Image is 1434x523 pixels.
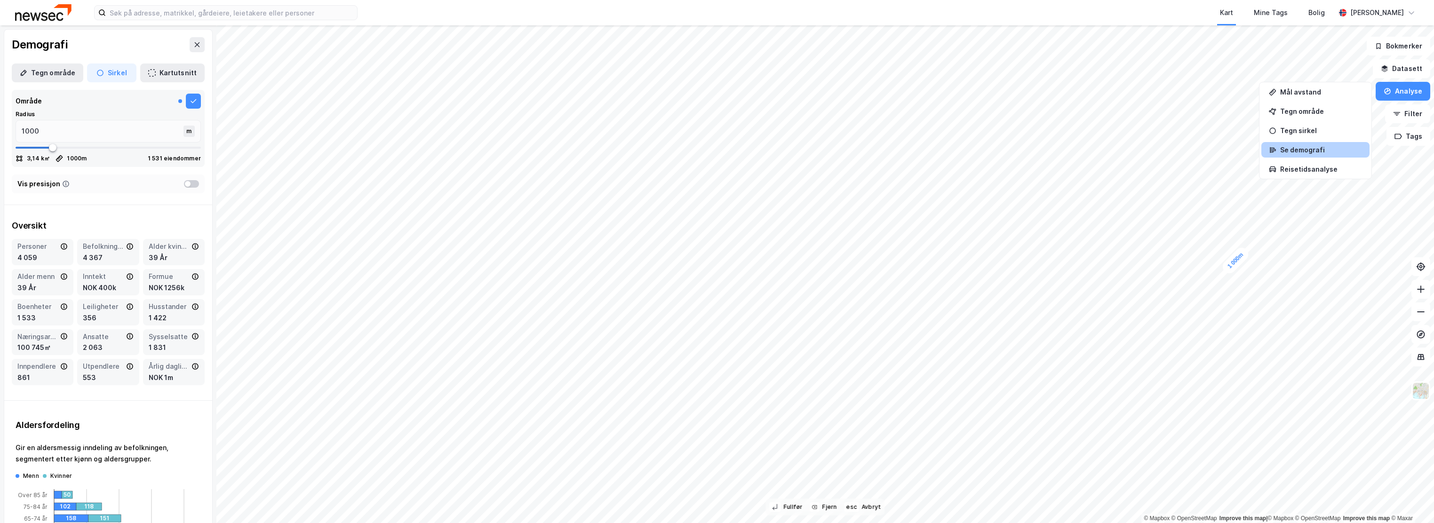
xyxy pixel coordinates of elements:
div: Leiligheter [83,301,124,312]
div: Ansatte [83,331,124,342]
input: Søk på adresse, matrikkel, gårdeiere, leietakere eller personer [106,6,357,20]
div: 3,14 k㎡ [27,155,50,162]
div: 158 [66,515,100,522]
a: Improve this map [1219,515,1266,522]
div: Mål avstand [1280,88,1362,96]
div: 356 [83,312,133,324]
button: Bokmerker [1367,37,1430,55]
div: 39 År [17,282,68,293]
div: 1 831 [149,342,199,353]
div: 1 531 eiendommer [148,155,201,162]
div: Bolig [1308,7,1325,18]
div: Mine Tags [1254,7,1288,18]
div: 4 367 [83,252,133,263]
div: | [1144,514,1413,523]
div: Alder kvinner [149,241,190,252]
div: Sysselsatte [149,331,190,342]
div: 118 [84,503,110,510]
div: 4 059 [17,252,68,263]
a: OpenStreetMap [1295,515,1341,522]
div: Demografi [12,37,67,52]
div: Oversikt [12,220,205,231]
img: Z [1412,382,1430,400]
tspan: 65-74 år [24,515,48,522]
div: Se demografi [1280,146,1362,154]
button: Tegn område [12,63,83,82]
div: Menn [23,472,39,480]
div: Inntekt [83,271,124,282]
div: Reisetidsanalyse [1280,165,1362,173]
img: newsec-logo.f6e21ccffca1b3a03d2d.png [15,4,72,21]
div: Husstander [149,301,190,312]
input: m [16,120,185,142]
div: 151 [100,515,132,522]
div: Vis presisjon [17,178,60,190]
div: NOK 1m [149,372,199,383]
div: Boenheter [17,301,58,312]
div: Kontrollprogram for chat [1387,478,1434,523]
div: 50 [64,491,74,499]
div: 102 [60,503,82,510]
div: 553 [83,372,133,383]
button: Datasett [1373,59,1430,78]
button: Sirkel [87,63,136,82]
button: Kartutsnitt [140,63,205,82]
div: 1 533 [17,312,68,324]
div: Gir en aldersmessig inndeling av befolkningen, segmentert etter kjønn og aldersgrupper. [16,442,201,465]
tspan: Over 85 år [18,491,48,499]
div: Tegn sirkel [1280,127,1362,135]
button: Filter [1385,104,1430,123]
tspan: 75-84 år [24,503,48,510]
div: Område [16,95,42,107]
button: Tags [1386,127,1430,146]
iframe: Chat Widget [1387,478,1434,523]
a: Mapbox [1144,515,1170,522]
div: m [183,126,195,137]
div: NOK 1256k [149,282,199,293]
a: OpenStreetMap [1171,515,1217,522]
div: Personer [17,241,58,252]
div: 1 422 [149,312,199,324]
button: Analyse [1376,82,1430,101]
div: Utpendlere [83,361,124,372]
div: 861 [17,372,68,383]
div: Befolkning dagtid [83,241,124,252]
a: Improve this map [1343,515,1390,522]
div: Alder menn [17,271,58,282]
div: Næringsareal [17,331,58,342]
div: Formue [149,271,190,282]
div: Innpendlere [17,361,58,372]
div: 1000 m [67,155,87,162]
div: 39 År [149,252,199,263]
div: Årlig dagligvareforbruk [149,361,190,372]
div: Aldersfordeling [16,420,201,431]
div: Kart [1220,7,1233,18]
div: 100 745㎡ [17,342,68,353]
div: 2 063 [83,342,133,353]
div: Kvinner [50,472,72,480]
div: Radius [16,111,201,118]
div: Tegn område [1280,107,1362,115]
div: NOK 400k [83,282,133,293]
a: Mapbox [1267,515,1293,522]
div: Map marker [1220,245,1251,276]
div: [PERSON_NAME] [1350,7,1404,18]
